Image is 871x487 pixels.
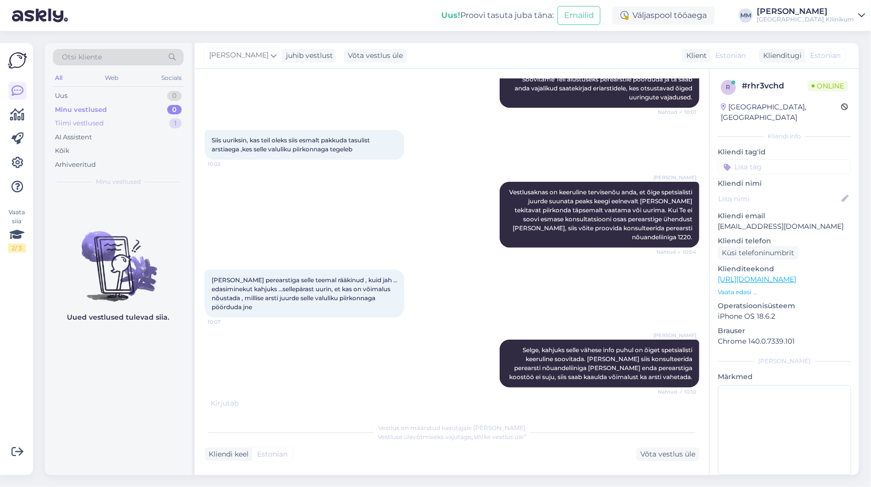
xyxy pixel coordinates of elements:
span: Nähtud ✓ 10:10 [658,388,696,396]
div: Võta vestlus üle [344,49,407,62]
div: Web [103,71,121,84]
a: [URL][DOMAIN_NAME] [718,275,796,284]
div: [GEOGRAPHIC_DATA] Kliinikum [757,15,854,23]
span: [PERSON_NAME] perearstiga selle teemal rääkinud , kuid jah … edasiminekut kahjuks …sellepärast uu... [212,276,399,311]
p: Brauser [718,326,851,336]
p: Klienditeekond [718,264,851,274]
span: Nähtud ✓ 10:01 [658,108,696,116]
span: r [726,83,731,91]
span: Minu vestlused [96,177,141,186]
p: Operatsioonisüsteem [718,301,851,311]
span: Estonian [715,50,746,61]
div: AI Assistent [55,132,92,142]
p: iPhone OS 18.6.2 [718,311,851,322]
div: All [53,71,64,84]
p: Kliendi email [718,211,851,221]
div: 1 [169,118,182,128]
p: Kliendi telefon [718,236,851,246]
div: [GEOGRAPHIC_DATA], [GEOGRAPHIC_DATA] [721,102,841,123]
div: [PERSON_NAME] [757,7,854,15]
span: [PERSON_NAME] [653,332,696,339]
span: Nähtud ✓ 10:04 [656,248,696,256]
span: Siis uuriksin, kas teil oleks siis esmalt pakkuda tasulist arstiaega ,kes selle valuliku piirkonn... [212,136,371,153]
div: Kliendi keel [205,449,249,460]
div: Klienditugi [759,50,802,61]
b: Uus! [441,10,460,20]
div: Tiimi vestlused [55,118,104,128]
div: 0 [167,105,182,115]
input: Lisa nimi [718,193,840,204]
button: Emailid [558,6,600,25]
div: Vaata siia [8,208,26,253]
div: Uus [55,91,67,101]
div: # rhr3vchd [742,80,808,92]
p: Vaata edasi ... [718,288,851,297]
span: Soovitame Teil alustuseks perearstile pöörduda ja ta saab anda vajalikud saatekirjad eriarstidele... [515,75,694,101]
span: 10:02 [208,160,245,168]
div: Klient [682,50,707,61]
span: Vestlusaknas on keeruline tervisenõu anda, et õige spetsialisti juurde suunata peaks keegi eelnev... [509,188,694,241]
span: Estonian [257,449,288,460]
div: juhib vestlust [282,50,333,61]
p: Märkmed [718,372,851,382]
div: [PERSON_NAME] [718,357,851,366]
div: Kirjutab [205,398,699,409]
div: 0 [167,91,182,101]
div: Väljaspool tööaega [612,6,715,24]
div: Võta vestlus üle [636,448,699,461]
span: Vestluse ülevõtmiseks vajutage [378,433,526,441]
span: [PERSON_NAME] [653,174,696,181]
span: Online [808,80,848,91]
div: Kliendi info [718,132,851,141]
p: [EMAIL_ADDRESS][DOMAIN_NAME] [718,221,851,232]
div: 2 / 3 [8,244,26,253]
p: Kliendi nimi [718,178,851,189]
i: „Võtke vestlus üle” [471,433,526,441]
a: [PERSON_NAME][GEOGRAPHIC_DATA] Kliinikum [757,7,865,23]
span: Selge, kahjuks selle vähese info puhul on õiget spetsialisti keeruline soovitada. [PERSON_NAME] s... [509,346,694,381]
p: Uued vestlused tulevad siia. [67,312,170,323]
span: 10:07 [208,318,245,326]
div: Arhiveeritud [55,160,96,170]
img: Askly Logo [8,51,27,70]
div: Socials [159,71,184,84]
div: MM [739,8,753,22]
input: Lisa tag [718,159,851,174]
p: Chrome 140.0.7339.101 [718,336,851,347]
img: No chats [45,213,192,303]
div: Küsi telefoninumbrit [718,246,798,260]
span: Otsi kliente [62,52,102,62]
div: Proovi tasuta juba täna: [441,9,554,21]
span: [PERSON_NAME] [209,50,269,61]
span: Vestlus on määratud kasutajale [PERSON_NAME] [378,424,526,432]
span: Estonian [810,50,841,61]
div: Minu vestlused [55,105,107,115]
p: Kliendi tag'id [718,147,851,157]
div: Kõik [55,146,69,156]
